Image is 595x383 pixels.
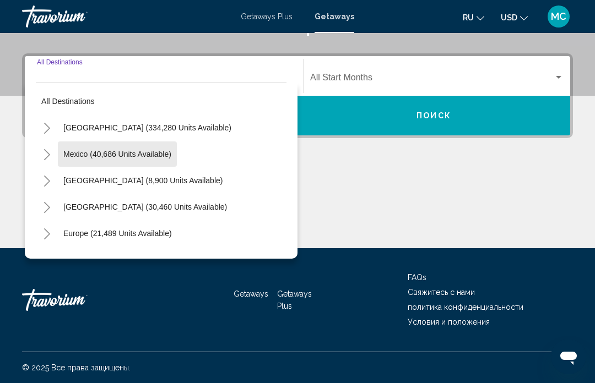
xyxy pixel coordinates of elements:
[58,247,178,272] button: Australia (2,144 units available)
[36,169,58,191] button: Toggle Canada (8,900 units available)
[36,196,58,218] button: Toggle Caribbean & Atlantic Islands (30,460 units available)
[41,97,95,106] span: All destinations
[63,123,231,132] span: [GEOGRAPHIC_DATA] (334,280 units available)
[63,176,223,185] span: [GEOGRAPHIC_DATA] (8,900 units available)
[63,150,171,158] span: Mexico (40,686 units available)
[408,303,523,311] a: политика конфиденциальности
[63,229,172,238] span: Europe (21,489 units available)
[463,9,484,25] button: Change language
[36,222,58,244] button: Toggle Europe (21,489 units available)
[58,141,177,167] button: Mexico (40,686 units available)
[22,363,131,372] span: © 2025 Все права защищены.
[544,5,573,28] button: User Menu
[25,56,570,135] div: Search widget
[416,112,451,121] span: Поиск
[36,117,58,139] button: Toggle United States (334,280 units available)
[58,194,232,220] button: [GEOGRAPHIC_DATA] (30,460 units available)
[234,289,268,298] a: Getaways
[501,13,517,22] span: USD
[58,115,237,140] button: [GEOGRAPHIC_DATA] (334,280 units available)
[277,289,312,310] a: Getaways Plus
[408,273,426,282] a: FAQs
[58,221,177,246] button: Europe (21,489 units available)
[63,203,227,211] span: [GEOGRAPHIC_DATA] (30,460 units available)
[315,12,354,21] a: Getaways
[408,318,490,326] a: Условия и положения
[36,143,58,165] button: Toggle Mexico (40,686 units available)
[408,288,475,297] a: Свяжитесь с нами
[22,6,230,28] a: Travorium
[36,89,286,114] button: All destinations
[501,9,528,25] button: Change currency
[463,13,474,22] span: ru
[241,12,293,21] a: Getaways Plus
[22,283,132,316] a: Travorium
[551,339,586,374] iframe: Button to launch messaging window
[58,168,228,193] button: [GEOGRAPHIC_DATA] (8,900 units available)
[551,11,566,22] span: MC
[297,96,570,135] button: Поиск
[36,249,58,271] button: Toggle Australia (2,144 units available)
